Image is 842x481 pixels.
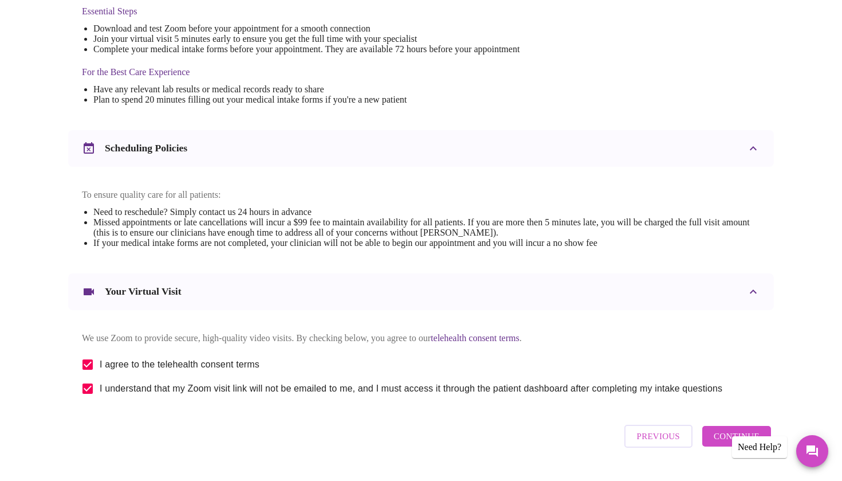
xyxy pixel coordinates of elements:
span: I understand that my Zoom visit link will not be emailed to me, and I must access it through the ... [100,382,722,396]
li: If your medical intake forms are not completed, your clinician will not be able to begin our appo... [93,238,760,248]
span: Previous [637,429,680,444]
a: telehealth consent terms [431,333,520,343]
h4: For the Best Care Experience [82,67,520,77]
li: Complete your medical intake forms before your appointment. They are available 72 hours before yo... [93,44,520,54]
li: Join your virtual visit 5 minutes early to ensure you get the full time with your specialist [93,34,520,44]
p: We use Zoom to provide secure, high-quality video visits. By checking below, you agree to our . [82,333,760,343]
button: Continue [702,426,771,447]
span: Continue [714,429,760,444]
h4: Essential Steps [82,6,520,17]
div: Scheduling Policies [68,130,774,167]
li: Download and test Zoom before your appointment for a smooth connection [93,24,520,34]
div: Your Virtual Visit [68,273,774,310]
li: Have any relevant lab results or medical records ready to share [93,84,520,95]
div: Need Help? [732,436,787,458]
li: Plan to spend 20 minutes filling out your medical intake forms if you're a new patient [93,95,520,105]
li: Need to reschedule? Simply contact us 24 hours in advance [93,207,760,217]
h3: Scheduling Policies [105,142,187,154]
button: Messages [796,435,828,467]
h3: Your Virtual Visit [105,286,182,298]
li: Missed appointments or late cancellations will incur a $99 fee to maintain availability for all p... [93,217,760,238]
button: Previous [624,425,693,448]
p: To ensure quality care for all patients: [82,190,760,200]
span: I agree to the telehealth consent terms [100,358,259,371]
